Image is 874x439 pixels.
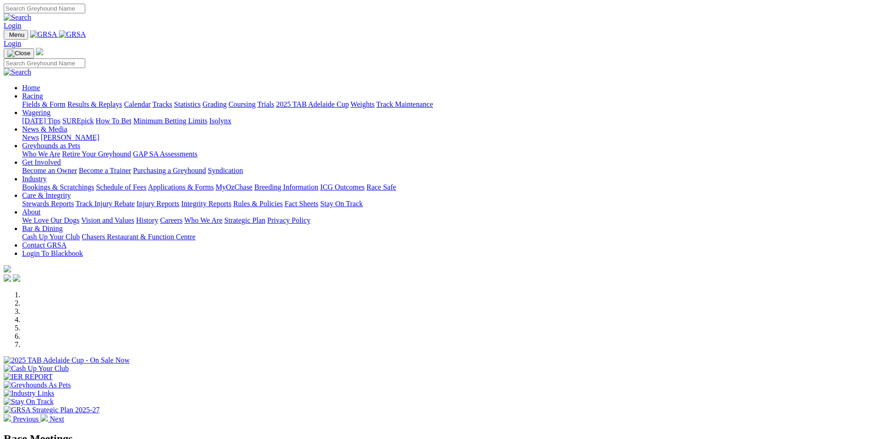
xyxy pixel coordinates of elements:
[133,167,206,174] a: Purchasing a Greyhound
[233,200,283,208] a: Rules & Policies
[22,167,870,175] div: Get Involved
[59,30,86,39] img: GRSA
[267,216,311,224] a: Privacy Policy
[366,183,396,191] a: Race Safe
[4,364,69,373] img: Cash Up Your Club
[22,200,74,208] a: Stewards Reports
[22,183,94,191] a: Bookings & Scratchings
[22,233,870,241] div: Bar & Dining
[229,100,256,108] a: Coursing
[4,22,21,29] a: Login
[22,109,51,116] a: Wagering
[82,233,195,241] a: Chasers Restaurant & Function Centre
[62,150,131,158] a: Retire Your Greyhound
[22,133,39,141] a: News
[22,191,71,199] a: Care & Integrity
[22,175,47,183] a: Industry
[4,265,11,272] img: logo-grsa-white.png
[22,117,870,125] div: Wagering
[22,200,870,208] div: Care & Integrity
[285,200,318,208] a: Fact Sheets
[22,133,870,142] div: News & Media
[79,167,131,174] a: Become a Trainer
[174,100,201,108] a: Statistics
[257,100,274,108] a: Trials
[208,167,243,174] a: Syndication
[351,100,375,108] a: Weights
[22,150,870,158] div: Greyhounds as Pets
[30,30,57,39] img: GRSA
[22,249,83,257] a: Login To Blackbook
[276,100,349,108] a: 2025 TAB Adelaide Cup
[7,50,30,57] img: Close
[4,406,100,414] img: GRSA Strategic Plan 2025-27
[133,150,198,158] a: GAP SA Assessments
[22,183,870,191] div: Industry
[22,208,41,216] a: About
[4,398,53,406] img: Stay On Track
[67,100,122,108] a: Results & Replays
[320,183,364,191] a: ICG Outcomes
[76,200,135,208] a: Track Injury Rebate
[153,100,172,108] a: Tracks
[22,241,66,249] a: Contact GRSA
[41,133,99,141] a: [PERSON_NAME]
[13,415,39,423] span: Previous
[254,183,318,191] a: Breeding Information
[4,68,31,76] img: Search
[81,216,134,224] a: Vision and Values
[376,100,433,108] a: Track Maintenance
[4,58,85,68] input: Search
[4,40,21,47] a: Login
[22,225,63,232] a: Bar & Dining
[4,373,53,381] img: IER REPORT
[4,30,28,40] button: Toggle navigation
[136,200,179,208] a: Injury Reports
[224,216,265,224] a: Strategic Plan
[22,150,60,158] a: Who We Are
[62,117,94,125] a: SUREpick
[22,216,870,225] div: About
[22,233,80,241] a: Cash Up Your Club
[148,183,214,191] a: Applications & Forms
[22,84,40,92] a: Home
[4,48,34,58] button: Toggle navigation
[4,389,54,398] img: Industry Links
[133,117,207,125] a: Minimum Betting Limits
[96,183,146,191] a: Schedule of Fees
[216,183,252,191] a: MyOzChase
[160,216,182,224] a: Careers
[41,414,48,422] img: chevron-right-pager-white.svg
[184,216,223,224] a: Who We Are
[36,48,43,55] img: logo-grsa-white.png
[22,158,61,166] a: Get Involved
[209,117,231,125] a: Isolynx
[4,4,85,13] input: Search
[4,274,11,282] img: facebook.svg
[181,200,231,208] a: Integrity Reports
[22,167,77,174] a: Become an Owner
[22,216,79,224] a: We Love Our Dogs
[124,100,151,108] a: Calendar
[22,92,43,100] a: Racing
[22,125,67,133] a: News & Media
[4,381,71,389] img: Greyhounds As Pets
[22,100,65,108] a: Fields & Form
[4,13,31,22] img: Search
[136,216,158,224] a: History
[22,142,80,150] a: Greyhounds as Pets
[96,117,132,125] a: How To Bet
[4,356,130,364] img: 2025 TAB Adelaide Cup - On Sale Now
[4,415,41,423] a: Previous
[22,100,870,109] div: Racing
[203,100,227,108] a: Grading
[4,414,11,422] img: chevron-left-pager-white.svg
[41,415,64,423] a: Next
[22,117,60,125] a: [DATE] Tips
[320,200,363,208] a: Stay On Track
[50,415,64,423] span: Next
[13,274,20,282] img: twitter.svg
[9,31,24,38] span: Menu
